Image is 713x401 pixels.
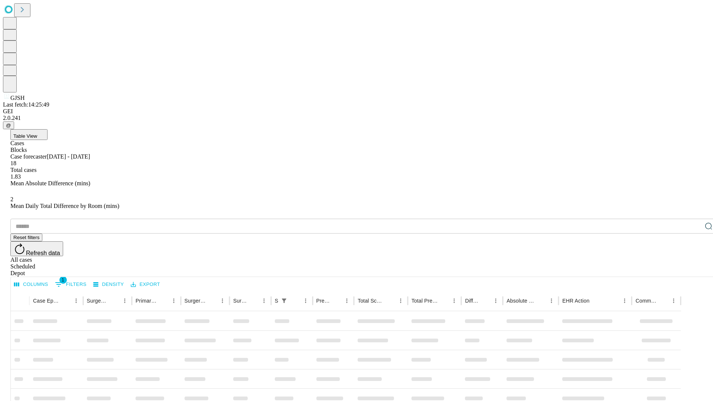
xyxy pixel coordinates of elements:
div: EHR Action [562,298,589,304]
button: Menu [491,296,501,306]
span: [DATE] - [DATE] [47,153,90,160]
span: GJSH [10,95,25,101]
button: Menu [342,296,352,306]
button: Menu [217,296,228,306]
div: Predicted In Room Duration [316,298,331,304]
button: Menu [619,296,630,306]
div: Comments [635,298,657,304]
button: Sort [536,296,546,306]
div: Total Predicted Duration [411,298,438,304]
button: Select columns [12,279,50,290]
button: Menu [300,296,311,306]
button: Menu [546,296,557,306]
button: Sort [439,296,449,306]
span: @ [6,123,11,128]
button: Sort [207,296,217,306]
button: Reset filters [10,234,42,241]
span: Mean Absolute Difference (mins) [10,180,90,186]
button: Table View [10,129,48,140]
div: Scheduled In Room Duration [275,298,278,304]
button: Show filters [279,296,289,306]
span: 18 [10,160,16,166]
button: Sort [331,296,342,306]
div: Surgery Name [185,298,206,304]
span: 2 [10,196,13,202]
div: GEI [3,108,710,115]
span: Reset filters [13,235,39,240]
button: Show filters [53,278,88,290]
span: Total cases [10,167,36,173]
div: Primary Service [136,298,157,304]
div: 1 active filter [279,296,289,306]
button: Sort [248,296,259,306]
button: Menu [169,296,179,306]
button: Sort [385,296,395,306]
button: @ [3,121,14,129]
span: Case forecaster [10,153,47,160]
div: Difference [465,298,479,304]
div: Absolute Difference [507,298,535,304]
button: Menu [449,296,459,306]
button: Menu [395,296,406,306]
span: Mean Daily Total Difference by Room (mins) [10,203,119,209]
button: Menu [259,296,269,306]
div: Total Scheduled Duration [358,298,384,304]
span: 1 [59,276,67,284]
span: Last fetch: 14:25:49 [3,101,49,108]
button: Sort [590,296,600,306]
button: Sort [158,296,169,306]
button: Sort [480,296,491,306]
div: 2.0.241 [3,115,710,121]
button: Sort [61,296,71,306]
button: Menu [668,296,679,306]
button: Refresh data [10,241,63,256]
button: Sort [658,296,668,306]
div: Surgery Date [233,298,248,304]
div: Surgeon Name [87,298,108,304]
button: Sort [109,296,120,306]
span: Table View [13,133,37,139]
button: Density [91,279,126,290]
span: Refresh data [26,250,60,256]
button: Menu [71,296,81,306]
div: Case Epic Id [33,298,60,304]
button: Sort [290,296,300,306]
button: Menu [120,296,130,306]
button: Export [129,279,162,290]
span: 1.83 [10,173,21,180]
